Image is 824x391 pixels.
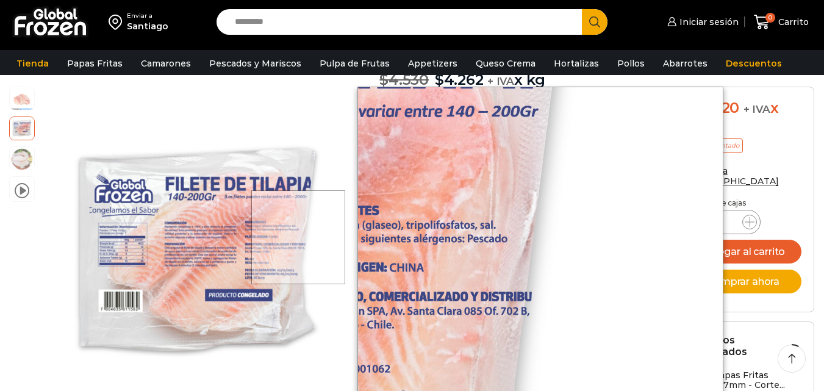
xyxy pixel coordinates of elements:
a: Pulpa de Frutas [313,52,396,75]
div: Santiago [127,20,168,32]
a: Pescados y Mariscos [203,52,307,75]
a: Enviar a [GEOGRAPHIC_DATA] [681,165,779,187]
a: Camarones [135,52,197,75]
div: x caja [681,99,802,135]
span: $ [379,71,389,88]
h3: Papas Fritas 7x7mm - Corte... [713,370,802,391]
a: Tienda [10,52,55,75]
span: Iniciar sesión [676,16,739,28]
h2: Productos relacionados [681,334,802,357]
a: Descuentos [720,52,788,75]
a: Abarrotes [657,52,714,75]
bdi: 4.262 [435,71,484,88]
span: plato-tilapia [10,147,34,171]
button: Search button [582,9,607,35]
span: tilapia-4 [10,115,34,140]
a: Appetizers [402,52,464,75]
div: Enviar a [127,12,168,20]
span: $ [435,71,444,88]
a: Papas Fritas [61,52,129,75]
img: address-field-icon.svg [109,12,127,32]
a: Iniciar sesión [664,10,739,34]
span: + IVA [487,75,514,87]
a: Hortalizas [548,52,605,75]
a: Queso Crema [470,52,542,75]
bdi: 4.530 [379,71,429,88]
a: Pollos [611,52,651,75]
span: tilapia-filete [10,87,34,112]
span: Carrito [775,16,809,28]
button: Comprar ahora [681,270,802,293]
button: Agregar al carrito [681,240,802,264]
p: Cantidad de cajas [681,199,802,207]
span: 0 [765,13,775,23]
span: + IVA [743,103,770,115]
a: 0 Carrito [751,8,812,37]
